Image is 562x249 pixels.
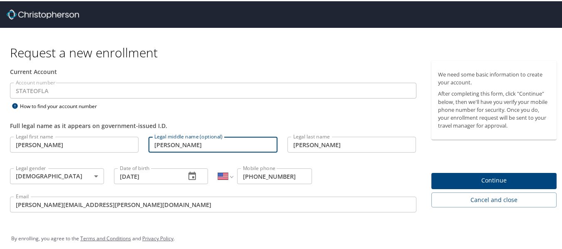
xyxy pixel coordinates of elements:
a: Privacy Policy [142,234,173,241]
div: How to find your account number [10,100,114,110]
div: Current Account [10,66,416,75]
div: [DEMOGRAPHIC_DATA] [10,167,104,183]
a: Terms and Conditions [80,234,131,241]
p: After completing this form, click "Continue" below, then we'll have you verify your mobile phone ... [438,89,550,128]
button: Continue [431,172,557,188]
span: Continue [438,174,550,185]
span: Cancel and close [438,194,550,204]
img: cbt logo [7,8,79,18]
input: Enter phone number [237,167,312,183]
div: By enrolling, you agree to the and . [11,227,557,248]
div: Full legal name as it appears on government-issued I.D. [10,120,416,129]
p: We need some basic information to create your account. [438,69,550,85]
button: Cancel and close [431,191,557,207]
input: MM/DD/YYYY [114,167,179,183]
